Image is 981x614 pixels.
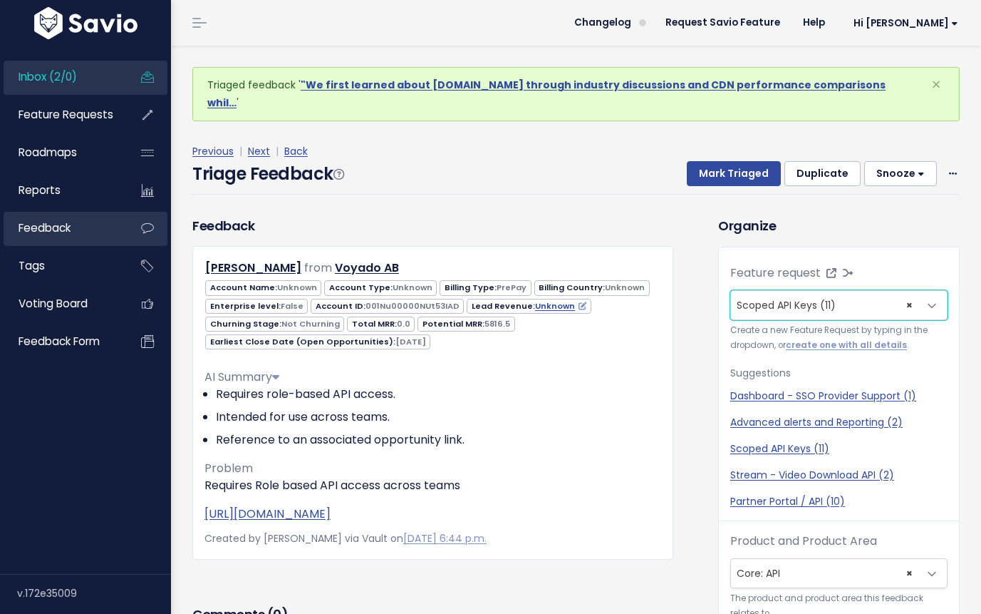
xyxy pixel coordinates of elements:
p: Requires Role based API access across teams [204,477,661,494]
p: Suggestions [730,364,948,382]
a: Scoped API Keys (11) [730,441,948,456]
span: Voting Board [19,296,88,311]
a: Hi [PERSON_NAME] [836,12,970,34]
span: Account Name: [205,280,321,295]
a: Previous [192,144,234,158]
span: Account ID: [311,299,464,314]
span: Core: API [730,558,948,588]
a: Next [248,144,270,158]
span: Hi [PERSON_NAME] [853,18,958,29]
a: [DATE] 6:44 p.m. [403,531,487,546]
a: Reports [4,174,118,207]
span: Core: API [731,559,918,588]
label: Product and Product Area [730,533,877,550]
a: Voting Board [4,287,118,320]
span: [DATE] [395,336,426,347]
span: Total MRR: [347,317,415,332]
button: Mark Triaged [687,161,781,187]
span: × [906,559,913,588]
div: v.172e35009 [17,575,171,612]
span: Potential MRR: [417,317,514,332]
span: Unknown [605,282,645,293]
span: Account Type: [324,280,437,295]
li: Requires role-based API access. [216,386,661,403]
span: Created by [PERSON_NAME] via Vault on [204,531,487,546]
span: Reports [19,183,61,198]
span: Earliest Close Date (Open Opportunities): [205,334,430,349]
button: Duplicate [784,161,861,187]
span: 001Nu00000NUt53IAD [365,300,460,312]
label: Feature request [730,265,821,282]
span: × [906,291,913,319]
span: Inbox (2/0) [19,69,77,84]
span: Problem [204,460,253,476]
button: Close [917,68,955,102]
a: Tags [4,250,118,282]
button: Snooze [864,161,937,187]
a: Feedback [4,212,118,245]
a: Feedback form [4,325,118,358]
span: 0.0 [397,318,410,329]
span: | [237,144,245,158]
a: [PERSON_NAME] [205,260,301,276]
li: Reference to an associated opportunity link. [216,431,661,449]
a: create one with all details [786,339,907,351]
a: Advanced alerts and Reporting (2) [730,415,948,430]
img: logo-white.9d6f32f41409.svg [31,7,141,39]
a: Dashboard - SSO Provider Support (1) [730,389,948,404]
span: from [304,260,332,276]
h4: Triage Feedback [192,161,343,187]
span: Feature Requests [19,107,113,122]
a: "We first learned about [DOMAIN_NAME] through industry discussions and CDN performance comparison... [207,78,886,110]
a: Roadmaps [4,136,118,169]
a: [URL][DOMAIN_NAME] [204,506,331,522]
span: Feedback [19,220,71,235]
span: Scoped API Keys (11) [737,298,836,312]
li: Intended for use across teams. [216,409,661,426]
span: Billing Type: [440,280,531,295]
span: 5816.5 [484,318,510,329]
span: Lead Revenue: [467,299,591,314]
span: Enterprise level: [205,299,308,314]
span: False [281,300,303,312]
a: Voyado AB [335,260,399,276]
span: Unknown [393,282,432,293]
a: Partner Portal / API (10) [730,494,948,509]
small: Create a new Feature Request by typing in the dropdown, or . [730,323,948,354]
span: Not Churning [281,318,340,329]
span: PrePay [497,282,526,293]
span: Tags [19,258,45,273]
span: Changelog [574,18,631,28]
span: Roadmaps [19,145,77,160]
span: Billing Country: [534,280,650,295]
a: Request Savio Feature [654,12,791,34]
span: × [931,73,941,96]
a: Back [284,144,308,158]
a: Stream - Video Download API (2) [730,468,948,483]
span: | [273,144,281,158]
h3: Feedback [192,216,254,235]
span: Feedback form [19,334,100,349]
a: Help [791,12,836,34]
a: Feature Requests [4,98,118,131]
span: AI Summary [204,369,279,385]
span: Churning Stage: [205,317,344,332]
h3: Organize [718,216,960,235]
div: Triaged feedback ' ' [192,67,960,121]
span: Unknown [277,282,317,293]
a: Unknown [535,300,586,312]
a: Inbox (2/0) [4,61,118,93]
